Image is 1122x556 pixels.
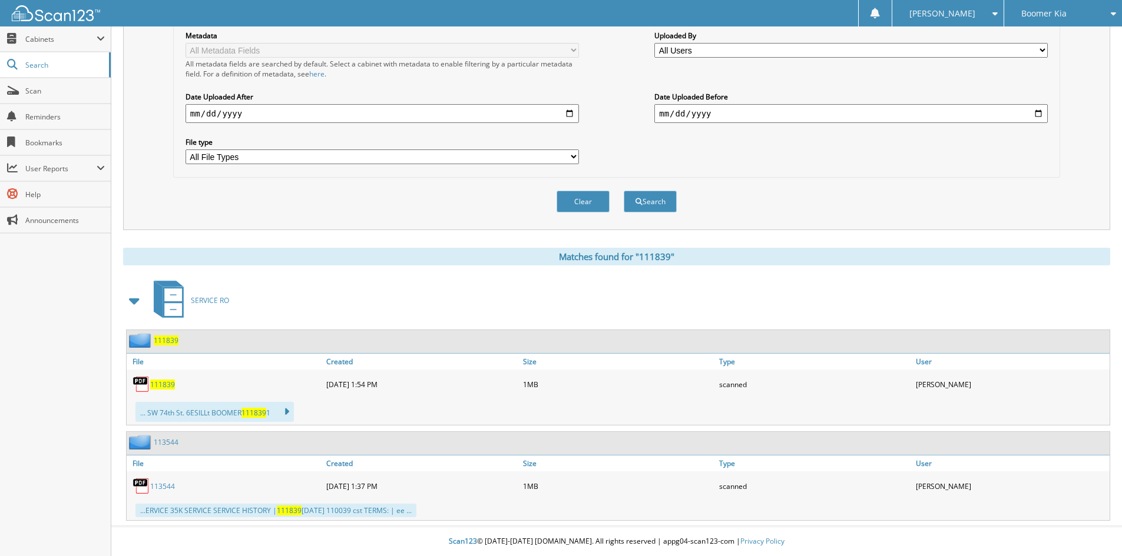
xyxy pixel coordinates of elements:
div: ... SW 74th St. 6ESlLLt BOOMER 1 [135,402,294,422]
div: 1MB [520,474,717,498]
a: Type [716,354,913,369]
a: 111839 [150,379,175,389]
a: Type [716,455,913,471]
span: Bookmarks [25,138,105,148]
button: Clear [557,191,610,212]
div: [PERSON_NAME] [913,372,1110,396]
a: 111839 [154,335,178,345]
div: All metadata fields are searched by default. Select a cabinet with metadata to enable filtering b... [186,59,579,79]
a: Size [520,354,717,369]
a: SERVICE RO [147,277,229,324]
a: Created [323,354,520,369]
span: SERVICE RO [191,295,229,305]
button: Search [624,191,677,212]
input: start [186,104,579,123]
a: Privacy Policy [740,536,785,546]
span: Scan [25,86,105,96]
div: © [DATE]-[DATE] [DOMAIN_NAME]. All rights reserved | appg04-scan123-com | [111,527,1122,556]
div: scanned [716,372,913,396]
a: here [309,69,325,79]
span: Reminders [25,112,105,122]
a: File [127,354,323,369]
img: folder2.png [129,333,154,348]
img: folder2.png [129,435,154,450]
label: Uploaded By [654,31,1048,41]
div: [PERSON_NAME] [913,474,1110,498]
img: PDF.png [133,375,150,393]
span: Announcements [25,215,105,225]
a: 113544 [150,481,175,491]
span: Search [25,60,103,70]
span: Boomer Kia [1021,10,1067,17]
span: [PERSON_NAME] [909,10,975,17]
a: User [913,354,1110,369]
img: PDF.png [133,477,150,495]
div: scanned [716,474,913,498]
iframe: Chat Widget [1063,500,1122,556]
div: [DATE] 1:54 PM [323,372,520,396]
span: Cabinets [25,34,97,44]
label: Metadata [186,31,579,41]
div: 1MB [520,372,717,396]
div: [DATE] 1:37 PM [323,474,520,498]
span: User Reports [25,164,97,174]
span: 111839 [241,408,266,418]
span: Help [25,189,105,199]
a: Size [520,455,717,471]
span: Scan123 [449,536,477,546]
span: 111839 [277,505,302,515]
img: scan123-logo-white.svg [12,5,100,21]
div: ...ERVICE 35K SERVICE SERVICE HISTORY | [DATE] 110039 cst TERMS: | ee ... [135,504,416,517]
a: 113544 [154,437,178,447]
input: end [654,104,1048,123]
label: Date Uploaded Before [654,92,1048,102]
div: Matches found for "111839" [123,248,1110,265]
a: User [913,455,1110,471]
label: Date Uploaded After [186,92,579,102]
a: Created [323,455,520,471]
label: File type [186,137,579,147]
a: File [127,455,323,471]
